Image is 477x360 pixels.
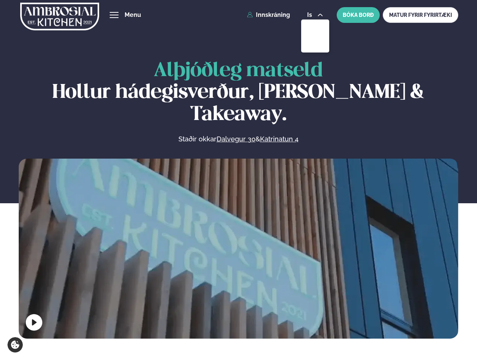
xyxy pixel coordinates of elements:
button: hamburger [110,10,119,19]
span: is [307,12,314,18]
span: Alþjóðleg matseld [154,61,323,80]
img: logo [20,1,99,32]
a: Cookie settings [7,337,23,352]
a: Innskráning [247,12,290,18]
a: Dalvegur 30 [217,135,256,144]
a: MATUR FYRIR FYRIRTÆKI [383,7,458,23]
a: Katrinatun 4 [260,135,299,144]
h1: Hollur hádegisverður, [PERSON_NAME] & Takeaway. [19,60,458,126]
button: is [301,12,329,18]
p: Staðir okkar & [97,135,380,144]
button: BÓKA BORÐ [337,7,380,23]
